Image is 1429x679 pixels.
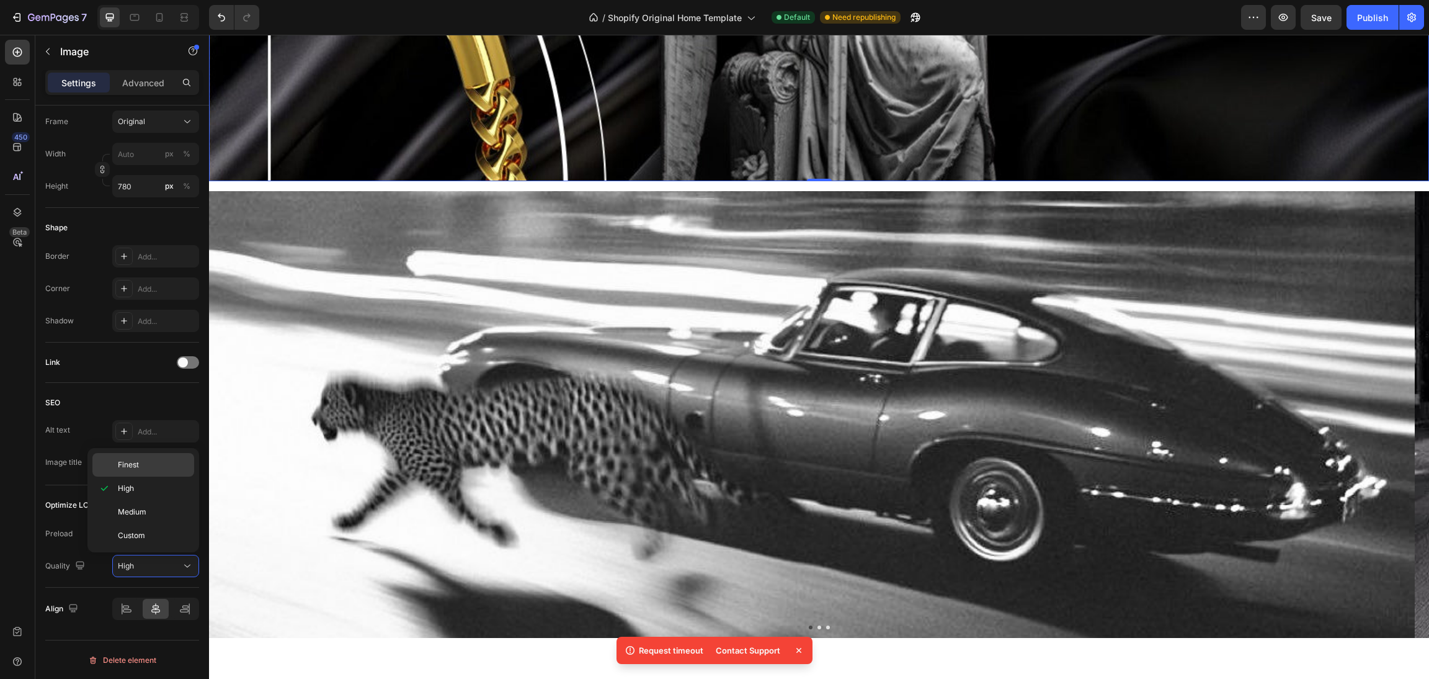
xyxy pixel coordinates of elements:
button: % [162,146,177,161]
button: Original [112,110,199,133]
span: Save [1311,12,1332,23]
div: Undo/Redo [209,5,259,30]
div: px [165,148,174,160]
label: Width [45,148,66,160]
span: Need republishing [832,12,896,23]
span: Default [784,12,810,23]
span: Shopify Original Home Template [608,11,742,24]
div: Preload [45,528,73,539]
span: Original [118,116,145,127]
span: Finest [118,459,139,470]
span: Medium [118,506,146,518]
div: Shadow [45,315,74,326]
label: Height [45,181,68,192]
input: px% [112,175,199,197]
div: SEO [45,397,60,408]
div: Add... [138,251,196,263]
button: px [179,179,194,194]
span: High [118,483,134,494]
p: Image [60,44,166,59]
div: Link [45,357,60,368]
button: Publish [1347,5,1399,30]
button: High [112,555,199,577]
div: Add... [138,316,196,327]
p: 7 [81,10,87,25]
span: High [118,561,134,570]
div: Add... [138,426,196,438]
label: Frame [45,116,68,127]
div: % [183,148,190,160]
button: px [179,146,194,161]
div: Border [45,251,69,262]
div: Shape [45,222,68,233]
span: Custom [118,530,145,541]
div: Corner [45,283,70,294]
p: Advanced [122,76,164,89]
button: Dot [608,591,612,595]
button: 7 [5,5,92,30]
button: Dot [600,591,603,595]
div: Quality [45,558,87,575]
button: Save [1301,5,1342,30]
div: Publish [1357,11,1388,24]
button: Dot [617,591,621,595]
input: px% [112,143,199,165]
div: % [183,181,190,192]
div: Delete element [88,653,156,668]
button: Delete element [45,650,199,670]
div: Image title [45,457,82,468]
span: / [602,11,605,24]
div: Beta [9,227,30,237]
div: Alt text [45,425,70,436]
button: % [162,179,177,194]
div: px [165,181,174,192]
p: Request timeout [639,644,703,657]
iframe: Design area [209,35,1429,679]
p: Settings [61,76,96,89]
div: Contact Support [708,642,788,659]
div: Align [45,601,81,618]
div: Add... [138,284,196,295]
div: Optimize LCP [45,500,94,511]
div: 450 [12,132,30,142]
